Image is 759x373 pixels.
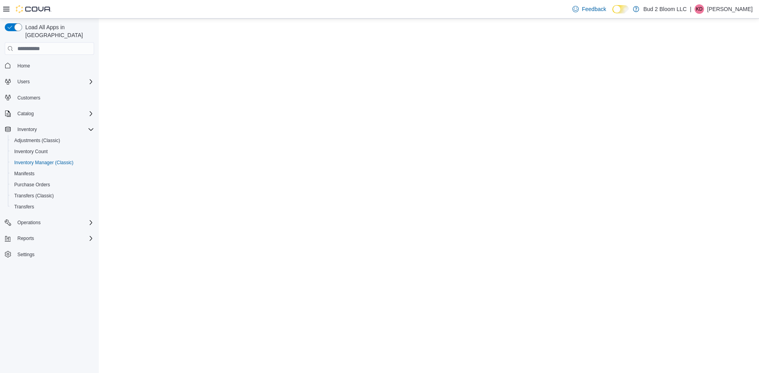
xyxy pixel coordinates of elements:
[11,136,63,145] a: Adjustments (Classic)
[582,5,606,13] span: Feedback
[8,201,97,212] button: Transfers
[14,77,33,86] button: Users
[11,180,53,189] a: Purchase Orders
[14,182,50,188] span: Purchase Orders
[17,95,40,101] span: Customers
[696,4,703,14] span: KD
[707,4,753,14] p: [PERSON_NAME]
[643,4,687,14] p: Bud 2 Bloom LLC
[690,4,691,14] p: |
[612,5,629,13] input: Dark Mode
[8,135,97,146] button: Adjustments (Classic)
[11,136,94,145] span: Adjustments (Classic)
[14,137,60,144] span: Adjustments (Classic)
[5,56,94,281] nav: Complex example
[14,125,94,134] span: Inventory
[14,250,38,259] a: Settings
[11,147,94,156] span: Inventory Count
[14,234,94,243] span: Reports
[14,109,37,118] button: Catalog
[17,251,34,258] span: Settings
[2,217,97,228] button: Operations
[14,159,74,166] span: Inventory Manager (Classic)
[17,219,41,226] span: Operations
[16,5,51,13] img: Cova
[14,125,40,134] button: Inventory
[11,202,37,212] a: Transfers
[14,93,43,103] a: Customers
[14,193,54,199] span: Transfers (Classic)
[11,147,51,156] a: Inventory Count
[14,171,34,177] span: Manifests
[11,202,94,212] span: Transfers
[14,109,94,118] span: Catalog
[11,180,94,189] span: Purchase Orders
[2,108,97,119] button: Catalog
[2,124,97,135] button: Inventory
[612,13,613,14] span: Dark Mode
[2,60,97,71] button: Home
[8,179,97,190] button: Purchase Orders
[17,63,30,69] span: Home
[14,148,48,155] span: Inventory Count
[2,92,97,103] button: Customers
[2,233,97,244] button: Reports
[11,158,94,167] span: Inventory Manager (Classic)
[14,61,33,71] a: Home
[8,190,97,201] button: Transfers (Classic)
[14,234,37,243] button: Reports
[17,79,30,85] span: Users
[11,158,77,167] a: Inventory Manager (Classic)
[11,169,94,178] span: Manifests
[14,249,94,259] span: Settings
[2,76,97,87] button: Users
[695,4,704,14] div: Kyle Dellamo
[8,157,97,168] button: Inventory Manager (Classic)
[14,218,94,227] span: Operations
[14,218,44,227] button: Operations
[11,191,94,201] span: Transfers (Classic)
[11,191,57,201] a: Transfers (Classic)
[8,146,97,157] button: Inventory Count
[14,93,94,103] span: Customers
[14,204,34,210] span: Transfers
[17,126,37,133] span: Inventory
[14,60,94,70] span: Home
[22,23,94,39] span: Load All Apps in [GEOGRAPHIC_DATA]
[17,111,34,117] span: Catalog
[8,168,97,179] button: Manifests
[11,169,38,178] a: Manifests
[14,77,94,86] span: Users
[569,1,609,17] a: Feedback
[2,249,97,260] button: Settings
[17,235,34,242] span: Reports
